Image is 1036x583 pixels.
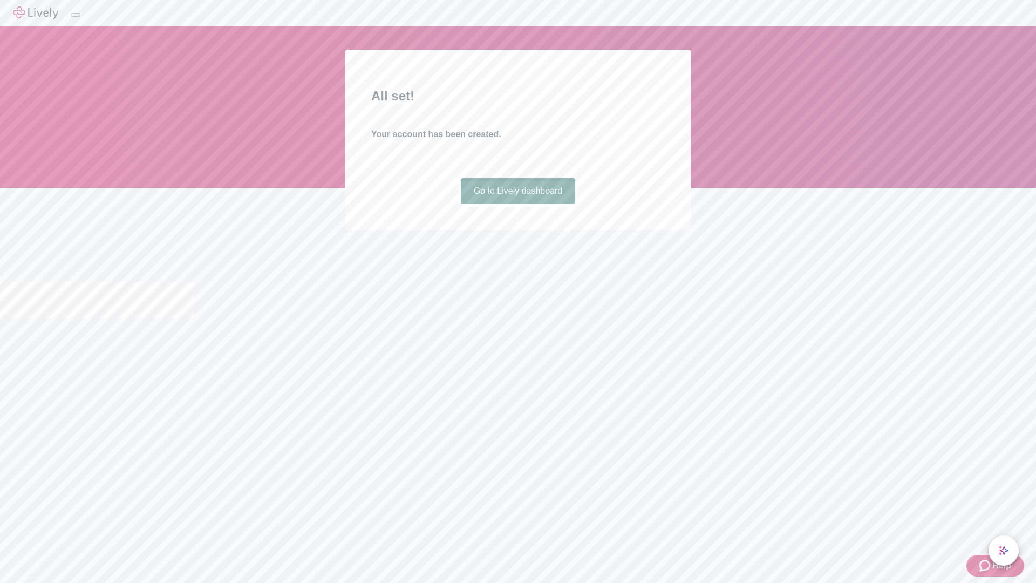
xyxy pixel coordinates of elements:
[992,559,1011,572] span: Help
[979,559,992,572] svg: Zendesk support icon
[461,178,576,204] a: Go to Lively dashboard
[989,535,1019,566] button: chat
[371,86,665,106] h2: All set!
[371,128,665,141] h4: Your account has been created.
[71,13,80,17] button: Log out
[998,545,1009,556] svg: Lively AI Assistant
[13,6,58,19] img: Lively
[966,555,1024,577] button: Zendesk support iconHelp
